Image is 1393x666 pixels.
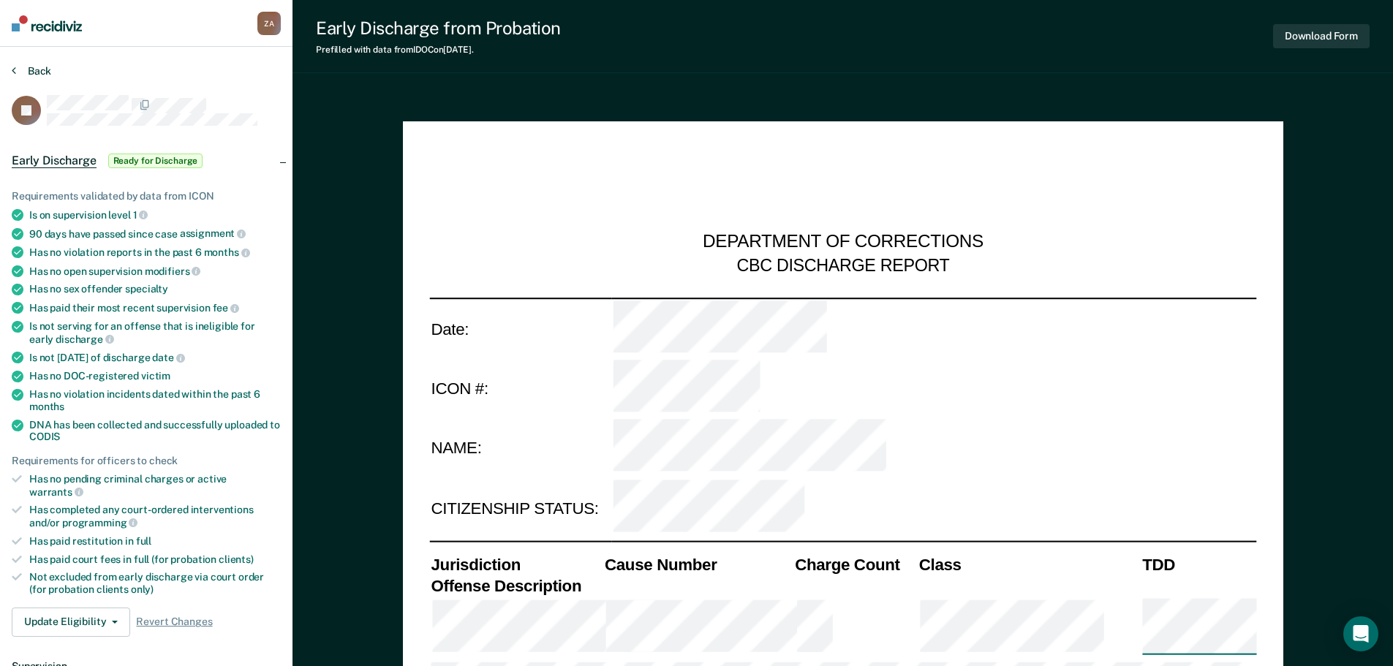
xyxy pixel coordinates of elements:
span: fee [213,302,239,314]
div: Has paid court fees in full (for probation [29,553,281,566]
div: Z A [257,12,281,35]
span: date [152,352,184,363]
span: assignment [180,227,246,239]
button: ZA [257,12,281,35]
th: Cause Number [603,554,793,575]
div: Has no sex offender [29,283,281,295]
div: Is not serving for an offense that is ineligible for early [29,320,281,345]
button: Back [12,64,51,77]
div: Requirements validated by data from ICON [12,190,281,203]
span: 1 [133,209,148,221]
span: months [29,401,64,412]
span: victim [141,370,170,382]
div: Has no open supervision [29,265,281,278]
span: warrants [29,486,83,498]
th: Class [917,554,1140,575]
div: Has paid restitution in [29,535,281,548]
div: Has paid their most recent supervision [29,301,281,314]
span: only) [131,583,154,595]
th: Charge Count [793,554,918,575]
div: Has no violation reports in the past 6 [29,246,281,259]
td: ICON #: [429,358,611,418]
th: TDD [1141,554,1256,575]
button: Update Eligibility [12,608,130,637]
button: Download Form [1273,24,1370,48]
div: CBC DISCHARGE REPORT [736,254,949,276]
span: discharge [56,333,114,345]
div: DNA has been collected and successfully uploaded to [29,419,281,444]
div: 90 days have passed since case [29,227,281,241]
span: clients) [219,553,254,565]
span: months [204,246,250,258]
div: Has no DOC-registered [29,370,281,382]
div: Requirements for officers to check [12,455,281,467]
span: specialty [125,283,168,295]
div: Open Intercom Messenger [1343,616,1378,651]
span: Ready for Discharge [108,154,203,168]
div: Prefilled with data from IDOC on [DATE] . [316,45,561,55]
span: full [136,535,151,547]
div: Is not [DATE] of discharge [29,351,281,364]
div: DEPARTMENT OF CORRECTIONS [703,231,984,254]
div: Has no pending criminal charges or active [29,473,281,498]
td: NAME: [429,418,611,478]
td: Date: [429,298,611,358]
div: Has completed any court-ordered interventions and/or [29,504,281,529]
td: CITIZENSHIP STATUS: [429,478,611,538]
div: Is on supervision level [29,208,281,222]
span: programming [62,517,137,529]
img: Recidiviz [12,15,82,31]
div: Early Discharge from Probation [316,18,561,39]
div: Has no violation incidents dated within the past 6 [29,388,281,413]
span: Revert Changes [136,616,212,628]
span: Early Discharge [12,154,97,168]
span: modifiers [145,265,201,277]
th: Offense Description [429,575,603,597]
span: CODIS [29,431,60,442]
div: Not excluded from early discharge via court order (for probation clients [29,571,281,596]
th: Jurisdiction [429,554,603,575]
